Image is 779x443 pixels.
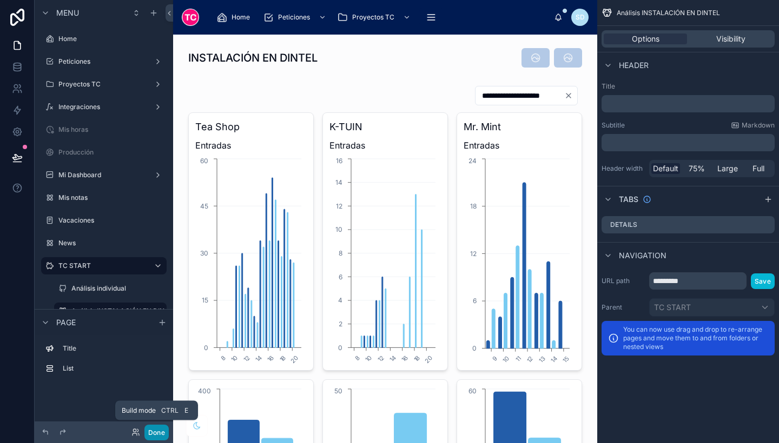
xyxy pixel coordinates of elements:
[56,8,79,18] span: Menu
[632,33,659,44] span: Options
[58,35,164,43] label: Home
[71,307,176,316] label: Análisis INSTALACIÓN EN DINTEL
[717,163,738,174] span: Large
[617,9,720,17] span: Análisis INSTALACIÓN EN DINTEL
[41,30,167,48] a: Home
[260,8,332,27] a: Peticiones
[41,234,167,252] a: News
[41,53,167,70] a: Peticiones
[602,303,645,312] label: Parent
[41,189,167,206] a: Mis notas
[602,134,775,151] div: scrollable content
[653,163,678,174] span: Default
[58,125,164,134] label: Mis horas
[208,5,554,29] div: scrollable content
[619,194,638,205] span: Tabs
[41,166,167,184] a: Mi Dashboard
[58,171,149,179] label: Mi Dashboard
[602,82,775,91] label: Title
[689,163,705,174] span: 75%
[278,13,310,22] span: Peticiones
[602,277,645,285] label: URL path
[58,216,164,225] label: Vacaciones
[63,364,162,373] label: List
[610,220,637,229] label: Details
[619,250,666,261] span: Navigation
[649,298,775,317] button: TC START
[54,280,167,297] a: Análisis individual
[122,406,156,415] span: Build mode
[182,9,199,26] img: App logo
[58,57,149,66] label: Peticiones
[58,239,164,247] label: News
[58,261,145,270] label: TC START
[41,257,167,274] a: TC START
[352,13,394,22] span: Proyectos TC
[182,406,190,415] span: E
[752,163,764,174] span: Full
[619,60,649,71] span: Header
[731,121,775,130] a: Markdown
[41,144,167,161] a: Producción
[602,95,775,112] div: scrollable content
[213,8,258,27] a: Home
[41,76,167,93] a: Proyectos TC
[56,317,76,328] span: Page
[41,212,167,229] a: Vacaciones
[576,13,585,22] span: SD
[41,121,167,138] a: Mis horas
[742,121,775,130] span: Markdown
[602,164,645,173] label: Header width
[58,148,164,157] label: Producción
[63,344,162,353] label: Title
[654,302,691,313] span: TC START
[623,325,768,351] p: You can now use drag and drop to re-arrange pages and move them to and from folders or nested views
[160,405,180,416] span: Ctrl
[232,13,250,22] span: Home
[71,284,164,293] label: Análisis individual
[751,273,775,289] button: Save
[54,303,167,320] a: Análisis INSTALACIÓN EN DINTEL
[716,33,745,44] span: Visibility
[58,103,149,111] label: Integraciones
[144,425,169,440] button: Done
[35,335,173,388] div: scrollable content
[602,121,625,130] label: Subtitle
[334,8,416,27] a: Proyectos TC
[58,193,164,202] label: Mis notas
[58,80,149,89] label: Proyectos TC
[41,98,167,116] a: Integraciones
